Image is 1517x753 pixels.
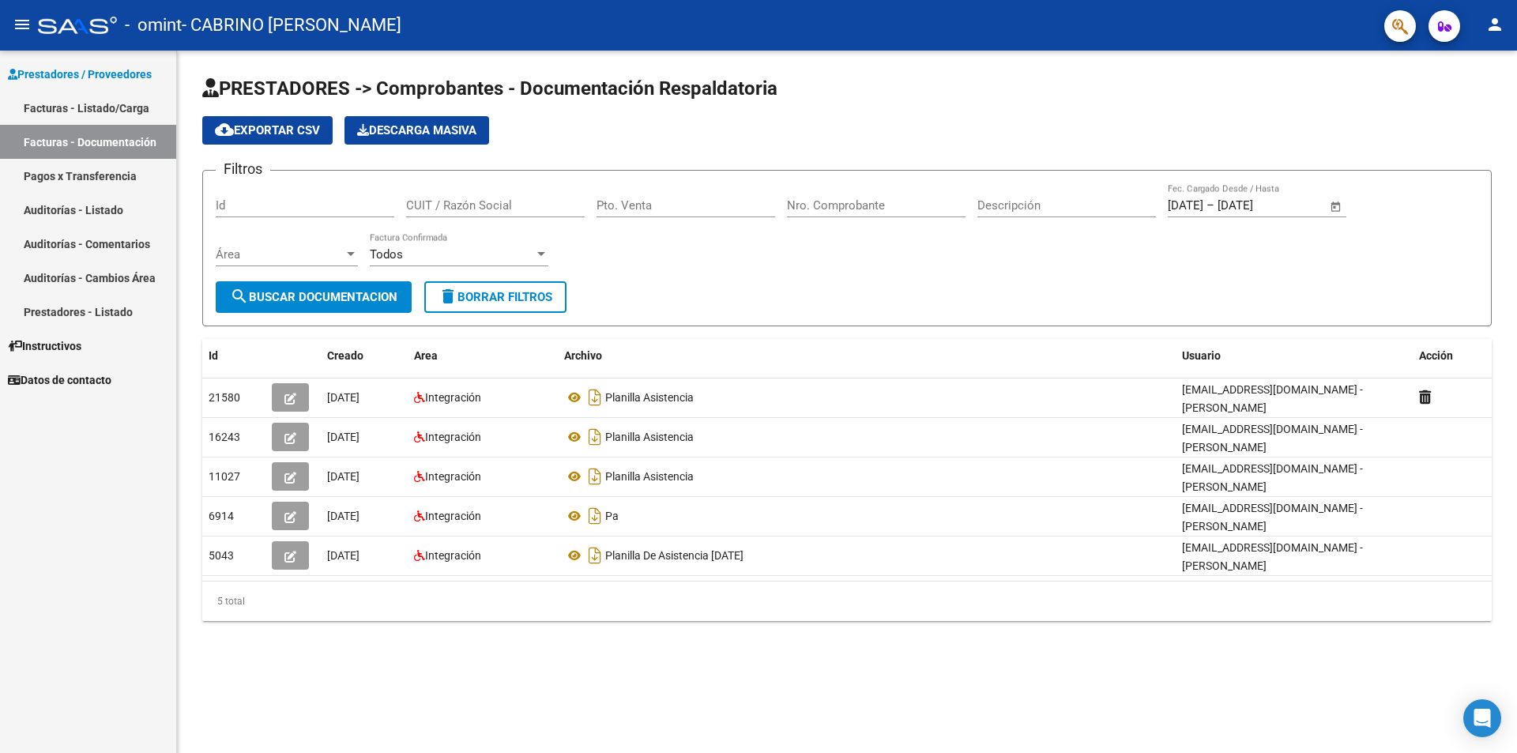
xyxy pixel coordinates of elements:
[558,339,1176,373] datatable-header-cell: Archivo
[216,281,412,313] button: Buscar Documentacion
[216,158,270,180] h3: Filtros
[13,15,32,34] mat-icon: menu
[327,510,359,522] span: [DATE]
[1463,699,1501,737] div: Open Intercom Messenger
[202,116,333,145] button: Exportar CSV
[439,287,457,306] mat-icon: delete
[1182,541,1363,572] span: [EMAIL_ADDRESS][DOMAIN_NAME] - [PERSON_NAME]
[605,549,743,562] span: Planilla De Asistencia [DATE]
[1182,502,1363,533] span: [EMAIL_ADDRESS][DOMAIN_NAME] - [PERSON_NAME]
[209,431,240,443] span: 16243
[1168,198,1203,213] input: Start date
[1182,423,1363,454] span: [EMAIL_ADDRESS][DOMAIN_NAME] - [PERSON_NAME]
[321,339,408,373] datatable-header-cell: Creado
[327,349,363,362] span: Creado
[216,247,344,262] span: Área
[1182,383,1363,414] span: [EMAIL_ADDRESS][DOMAIN_NAME] - [PERSON_NAME]
[209,510,234,522] span: 6914
[585,464,605,489] i: Descargar documento
[439,290,552,304] span: Borrar Filtros
[1182,349,1221,362] span: Usuario
[8,66,152,83] span: Prestadores / Proveedores
[1206,198,1214,213] span: –
[1327,198,1346,216] button: Open calendar
[209,349,218,362] span: Id
[209,391,240,404] span: 21580
[230,290,397,304] span: Buscar Documentacion
[344,116,489,145] app-download-masive: Descarga masiva de comprobantes (adjuntos)
[585,543,605,568] i: Descargar documento
[327,549,359,562] span: [DATE]
[215,123,320,137] span: Exportar CSV
[357,123,476,137] span: Descarga Masiva
[1419,349,1453,362] span: Acción
[8,371,111,389] span: Datos de contacto
[425,391,481,404] span: Integración
[605,510,619,522] span: Pa
[209,549,234,562] span: 5043
[425,431,481,443] span: Integración
[202,582,1492,621] div: 5 total
[605,431,694,443] span: Planilla Asistencia
[327,391,359,404] span: [DATE]
[327,431,359,443] span: [DATE]
[344,116,489,145] button: Descarga Masiva
[230,287,249,306] mat-icon: search
[1485,15,1504,34] mat-icon: person
[370,247,403,262] span: Todos
[424,281,567,313] button: Borrar Filtros
[1182,462,1363,493] span: [EMAIL_ADDRESS][DOMAIN_NAME] - [PERSON_NAME]
[1413,339,1492,373] datatable-header-cell: Acción
[414,349,438,362] span: Area
[564,349,602,362] span: Archivo
[125,8,182,43] span: - omint
[585,385,605,410] i: Descargar documento
[605,391,694,404] span: Planilla Asistencia
[8,337,81,355] span: Instructivos
[202,339,265,373] datatable-header-cell: Id
[215,120,234,139] mat-icon: cloud_download
[605,470,694,483] span: Planilla Asistencia
[585,424,605,450] i: Descargar documento
[209,470,240,483] span: 11027
[182,8,401,43] span: - CABRINO [PERSON_NAME]
[327,470,359,483] span: [DATE]
[585,503,605,529] i: Descargar documento
[202,77,777,100] span: PRESTADORES -> Comprobantes - Documentación Respaldatoria
[1218,198,1294,213] input: End date
[408,339,558,373] datatable-header-cell: Area
[425,510,481,522] span: Integración
[1176,339,1413,373] datatable-header-cell: Usuario
[425,549,481,562] span: Integración
[425,470,481,483] span: Integración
